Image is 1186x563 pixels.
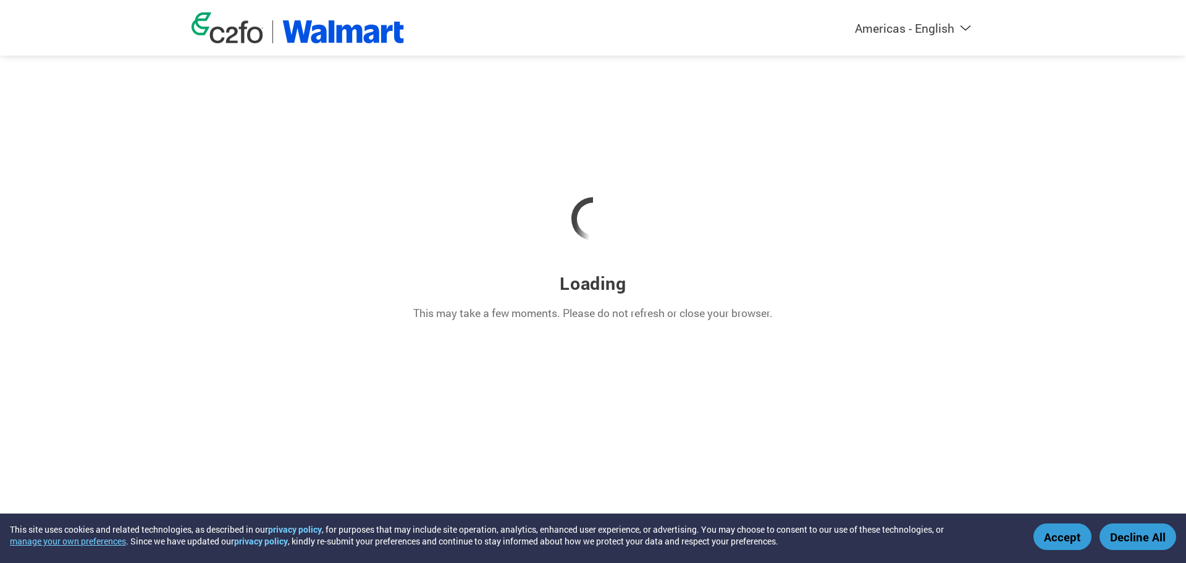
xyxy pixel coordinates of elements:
a: privacy policy [268,523,322,535]
img: c2fo logo [191,12,263,43]
h3: Loading [560,271,626,295]
img: Walmart [282,20,404,43]
button: Accept [1033,523,1091,550]
a: privacy policy [234,535,288,547]
button: Decline All [1100,523,1176,550]
button: manage your own preferences [10,535,126,547]
div: This site uses cookies and related technologies, as described in our , for purposes that may incl... [10,523,1016,547]
p: This may take a few moments. Please do not refresh or close your browser. [413,305,773,321]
